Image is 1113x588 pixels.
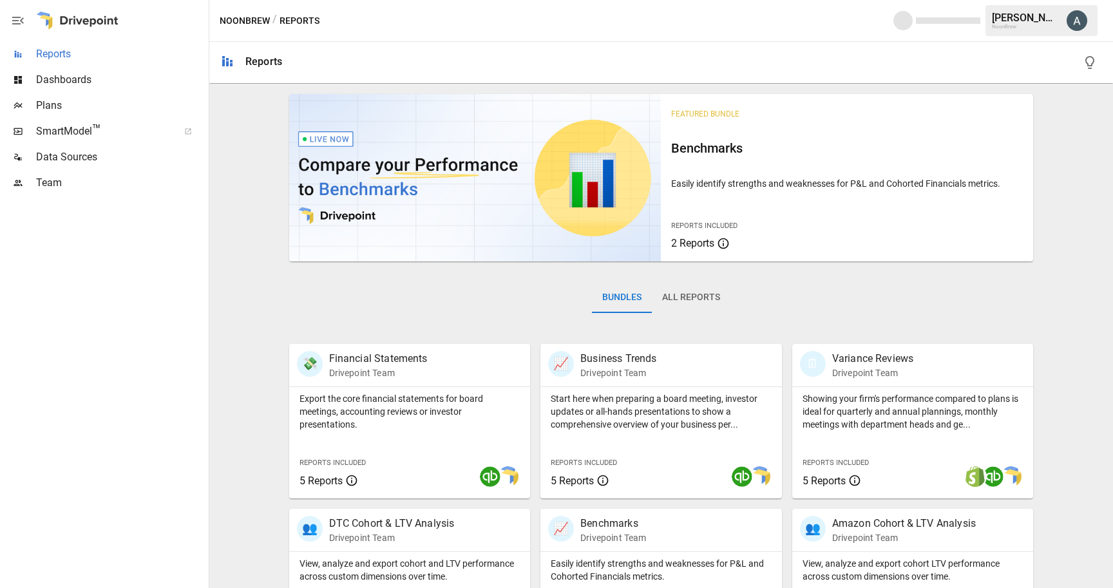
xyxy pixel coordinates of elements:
span: Featured Bundle [671,109,739,119]
button: Allan Shen [1059,3,1095,39]
button: NoonBrew [220,13,270,29]
div: / [272,13,277,29]
div: 📈 [548,351,574,377]
button: Bundles [592,282,652,313]
span: Reports [36,46,206,62]
div: 📈 [548,516,574,542]
p: Drivepoint Team [329,366,428,379]
button: All Reports [652,282,730,313]
p: Amazon Cohort & LTV Analysis [832,516,976,531]
img: smart model [498,466,518,487]
p: Drivepoint Team [329,531,455,544]
h6: Benchmarks [671,138,1023,158]
img: shopify [965,466,985,487]
p: Drivepoint Team [832,531,976,544]
p: Easily identify strengths and weaknesses for P&L and Cohorted Financials metrics. [551,557,772,583]
span: 5 Reports [551,475,594,487]
span: Reports Included [803,459,869,467]
p: Benchmarks [580,516,646,531]
p: Easily identify strengths and weaknesses for P&L and Cohorted Financials metrics. [671,177,1023,190]
p: Variance Reviews [832,351,913,366]
span: Dashboards [36,72,206,88]
span: Plans [36,98,206,113]
span: 5 Reports [803,475,846,487]
img: quickbooks [983,466,1004,487]
span: 5 Reports [300,475,343,487]
img: smart model [1001,466,1022,487]
img: smart model [750,466,770,487]
p: Start here when preparing a board meeting, investor updates or all-hands presentations to show a ... [551,392,772,431]
div: 🗓 [800,351,826,377]
p: View, analyze and export cohort and LTV performance across custom dimensions over time. [300,557,520,583]
div: 👥 [800,516,826,542]
img: quickbooks [480,466,500,487]
div: [PERSON_NAME] [992,12,1059,24]
span: 2 Reports [671,237,714,249]
p: Drivepoint Team [580,366,656,379]
div: NoonBrew [992,24,1059,30]
img: Allan Shen [1067,10,1087,31]
img: quickbooks [732,466,752,487]
p: Drivepoint Team [832,366,913,379]
div: 💸 [297,351,323,377]
p: Drivepoint Team [580,531,646,544]
img: video thumbnail [289,94,661,261]
div: 👥 [297,516,323,542]
p: Export the core financial statements for board meetings, accounting reviews or investor presentat... [300,392,520,431]
span: SmartModel [36,124,170,139]
p: View, analyze and export cohort LTV performance across custom dimensions over time. [803,557,1023,583]
span: Team [36,175,206,191]
span: Data Sources [36,149,206,165]
span: ™ [92,122,101,138]
p: Financial Statements [329,351,428,366]
p: Business Trends [580,351,656,366]
span: Reports Included [551,459,617,467]
p: DTC Cohort & LTV Analysis [329,516,455,531]
p: Showing your firm's performance compared to plans is ideal for quarterly and annual plannings, mo... [803,392,1023,431]
div: Reports [245,55,282,68]
span: Reports Included [300,459,366,467]
span: Reports Included [671,222,737,230]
